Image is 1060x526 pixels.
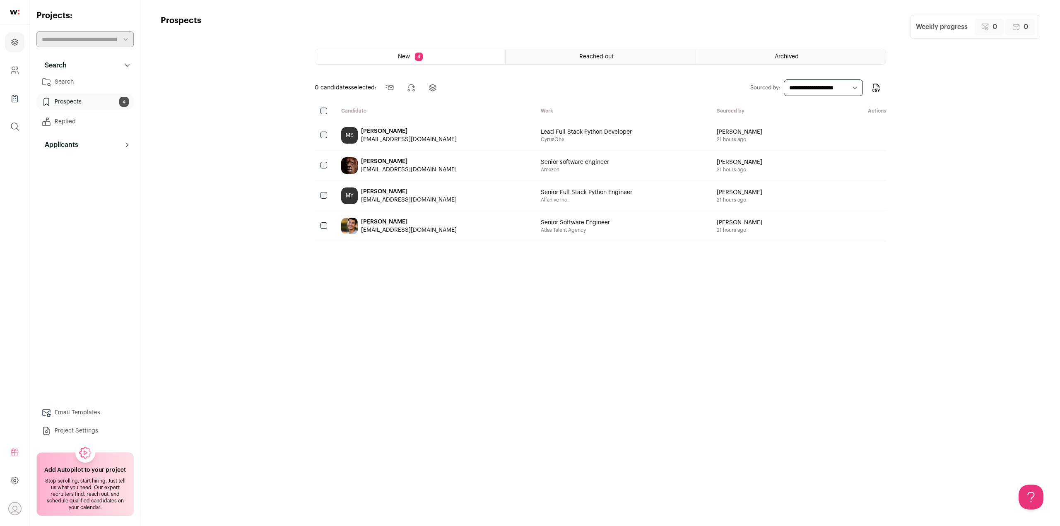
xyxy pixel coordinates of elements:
a: Prospects4 [36,94,134,110]
div: [PERSON_NAME] [361,218,457,226]
div: Actions [840,108,886,115]
div: [PERSON_NAME] [361,187,457,196]
img: a7e246e3e7493b76907448e610008a1c53bcd0beee6d3b65b7556198b7a126d0.jpg [341,218,358,234]
h2: Add Autopilot to your project [44,466,126,474]
button: Applicants [36,137,134,153]
span: 0 candidates [315,85,351,91]
span: 21 hours ago [717,197,762,203]
span: [PERSON_NAME] [717,219,762,227]
a: Search [36,74,134,90]
span: Lead Full Stack Python Developer [541,128,632,136]
div: Stop scrolling, start hiring. Just tell us what you need. Our expert recruiters find, reach out, ... [42,478,128,511]
span: 4 [119,97,129,107]
div: MS [341,127,358,144]
span: Amazon [541,166,609,173]
span: Reached out [579,54,614,60]
span: 21 hours ago [717,166,762,173]
span: 0 [1024,22,1028,32]
a: Add Autopilot to your project Stop scrolling, start hiring. Just tell us what you need. Our exper... [36,452,134,516]
div: [EMAIL_ADDRESS][DOMAIN_NAME] [361,135,457,144]
h2: Projects: [36,10,134,22]
div: Weekly progress [916,22,968,32]
div: [EMAIL_ADDRESS][DOMAIN_NAME] [361,196,457,204]
div: MY [341,187,358,204]
a: Email Templates [36,404,134,421]
span: 4 [415,53,423,61]
span: Senior Software Engineer [541,219,610,227]
span: Senior Full Stack Python Engineer [541,188,632,197]
span: 21 hours ago [717,136,762,143]
iframe: Help Scout Beacon - Open [1019,485,1043,509]
div: [PERSON_NAME] [361,127,457,135]
span: selected: [315,84,376,92]
span: Atlas Talent Agency [541,227,610,233]
span: Archived [775,54,799,60]
h1: Prospects [161,15,201,39]
button: Open dropdown [8,502,22,515]
div: [PERSON_NAME] [361,157,457,166]
a: Reached out [506,49,695,64]
span: Senior software engineer [541,158,609,166]
a: Archived [696,49,886,64]
span: Alfahive Inc. [541,197,632,203]
span: CyrusOne [541,136,632,143]
span: [PERSON_NAME] [717,188,762,197]
label: Sourced by: [750,84,781,91]
div: Work [534,108,710,115]
span: 21 hours ago [717,227,762,233]
p: Search [40,60,67,70]
button: Export to CSV [866,78,886,98]
div: [EMAIL_ADDRESS][DOMAIN_NAME] [361,166,457,174]
a: Project Settings [36,423,134,439]
img: wellfound-shorthand-0d5821cbd27db2630d0214b213865d53afaa358527fdda9d0ea32b1df1b89c2c.svg [10,10,19,14]
a: Company and ATS Settings [5,60,24,80]
div: Sourced by [710,108,840,115]
span: [PERSON_NAME] [717,158,762,166]
span: [PERSON_NAME] [717,128,762,136]
div: Candidate [335,108,534,115]
div: [EMAIL_ADDRESS][DOMAIN_NAME] [361,226,457,234]
img: 0e227485b5d35aaa01561709d10854305639d5b8d9e9911a79a92363f097cd2e.jpg [341,157,358,174]
span: 0 [993,22,997,32]
button: Search [36,57,134,74]
a: Company Lists [5,89,24,108]
a: Replied [36,113,134,130]
p: Applicants [40,140,78,150]
a: Projects [5,32,24,52]
span: New [398,54,410,60]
